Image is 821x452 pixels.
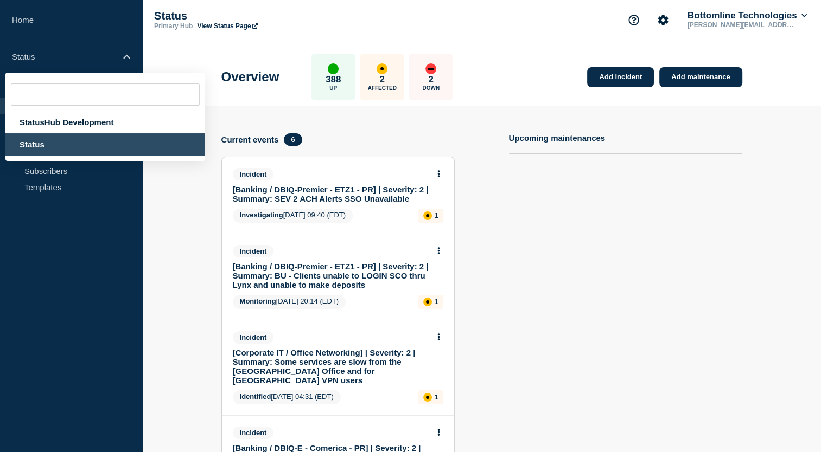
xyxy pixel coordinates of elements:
span: Incident [233,168,274,180]
div: affected [423,211,432,220]
p: 1 [434,211,438,219]
p: 1 [434,298,438,306]
div: affected [423,393,432,402]
p: Affected [368,85,397,91]
p: Primary Hub [154,22,193,30]
span: Incident [233,331,274,344]
span: Incident [233,427,274,439]
p: Down [422,85,440,91]
span: Identified [240,392,271,401]
button: Account settings [652,9,674,31]
a: Add maintenance [659,67,742,87]
p: [PERSON_NAME][EMAIL_ADDRESS][PERSON_NAME][DOMAIN_NAME] [685,21,798,29]
div: down [425,63,436,74]
button: Bottomline Technologies [685,10,809,21]
div: up [328,63,339,74]
span: Monitoring [240,297,276,305]
p: Up [329,85,337,91]
a: [Corporate IT / Office Networking] | Severity: 2 | Summary: Some services are slow from the [GEOG... [233,348,429,385]
p: 2 [429,74,434,85]
div: affected [423,298,432,306]
h1: Overview [221,69,279,85]
a: [Banking / DBIQ-Premier - ETZ1 - PR] | Severity: 2 | Summary: SEV 2 ACH Alerts SSO Unavailable [233,185,429,203]
a: Add incident [587,67,654,87]
span: Investigating [240,211,283,219]
p: Status [12,52,116,61]
span: Incident [233,245,274,257]
h4: Current events [221,135,279,144]
a: [Banking / DBIQ-Premier - ETZ1 - PR] | Severity: 2 | Summary: BU - Clients unable to LOGIN SCO th... [233,262,429,289]
a: View Status Page [197,22,257,30]
div: StatusHub Development [5,111,205,133]
button: Support [622,9,645,31]
span: [DATE] 04:31 (EDT) [233,390,341,404]
h4: Upcoming maintenances [509,133,606,143]
p: Status [154,10,371,22]
div: Status [5,133,205,156]
p: 1 [434,393,438,401]
p: 2 [380,74,385,85]
p: 388 [326,74,341,85]
span: [DATE] 20:14 (EDT) [233,295,346,309]
div: affected [377,63,387,74]
span: 6 [284,133,302,146]
span: [DATE] 09:40 (EDT) [233,209,353,223]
